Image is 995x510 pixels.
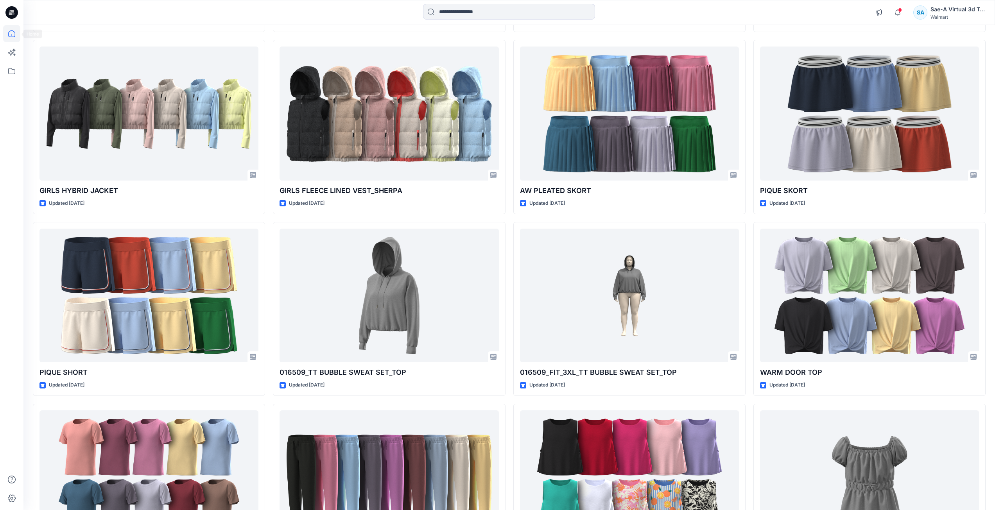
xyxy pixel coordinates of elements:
p: Updated [DATE] [769,199,805,208]
p: Updated [DATE] [529,199,565,208]
div: SA [913,5,927,20]
a: 016509_FIT_3XL_TT BUBBLE SWEAT SET_TOP [520,229,739,363]
p: AW PLEATED SKORT [520,185,739,196]
a: AW PLEATED SKORT [520,47,739,181]
p: 016509_TT BUBBLE SWEAT SET_TOP [280,367,498,378]
p: Updated [DATE] [289,199,324,208]
a: GIRLS HYBRID JACKET [39,47,258,181]
p: Updated [DATE] [49,381,84,389]
a: PIQUE SHORT [39,229,258,363]
p: 016509_FIT_3XL_TT BUBBLE SWEAT SET_TOP [520,367,739,378]
p: Updated [DATE] [49,199,84,208]
a: GIRLS FLEECE LINED VEST_SHERPA [280,47,498,181]
p: Updated [DATE] [769,381,805,389]
p: PIQUE SKORT [760,185,979,196]
p: PIQUE SHORT [39,367,258,378]
a: PIQUE SKORT [760,47,979,181]
a: 016509_TT BUBBLE SWEAT SET_TOP [280,229,498,363]
p: Updated [DATE] [289,381,324,389]
p: Updated [DATE] [529,381,565,389]
p: GIRLS HYBRID JACKET [39,185,258,196]
p: WARM DOOR TOP [760,367,979,378]
p: GIRLS FLEECE LINED VEST_SHERPA [280,185,498,196]
div: Walmart [930,14,985,20]
div: Sae-A Virtual 3d Team [930,5,985,14]
a: WARM DOOR TOP [760,229,979,363]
